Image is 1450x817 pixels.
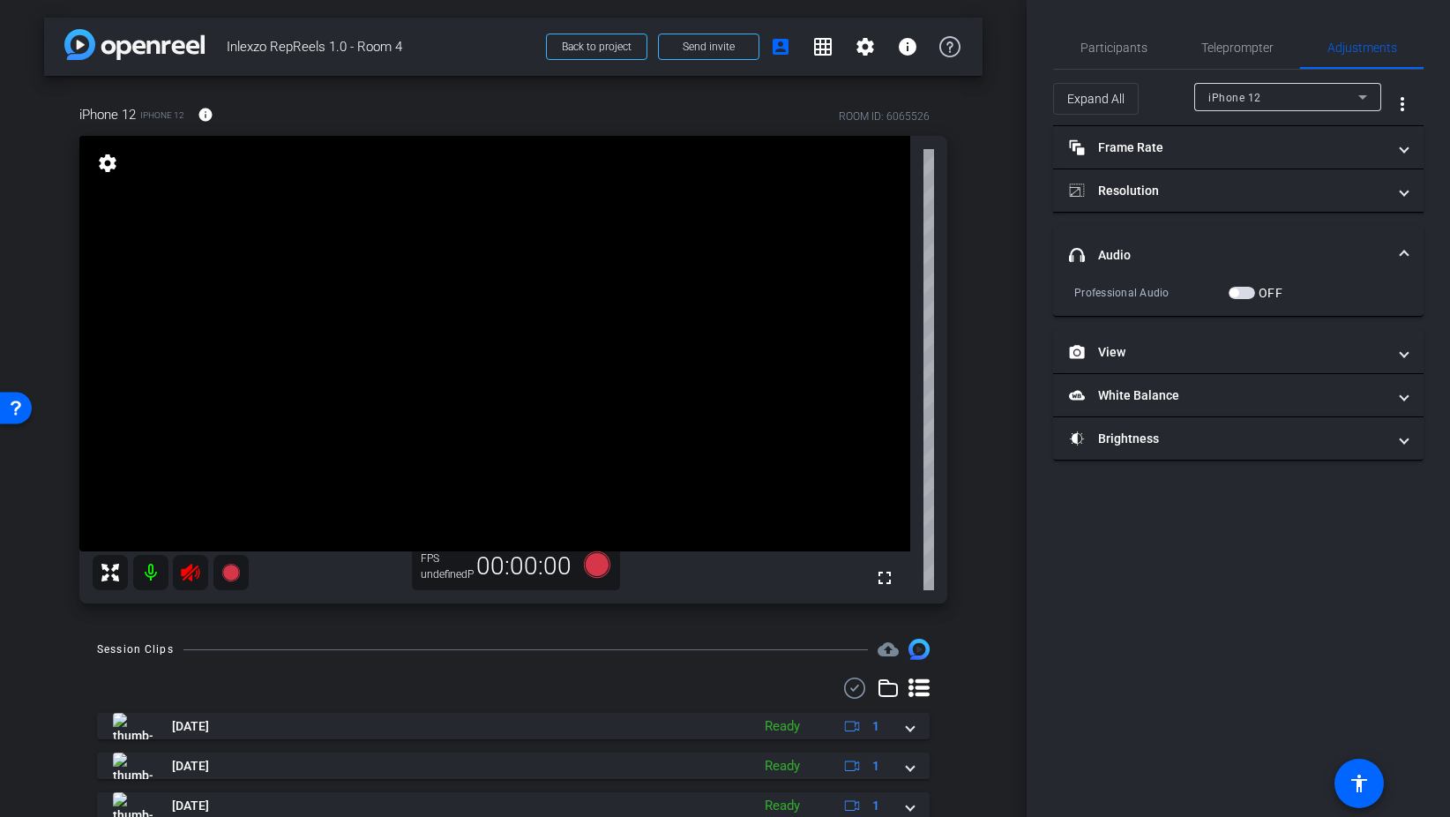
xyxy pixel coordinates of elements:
span: Inlexzo RepReels 1.0 - Room 4 [227,29,535,64]
span: 1 [872,757,879,776]
span: FPS [421,552,439,565]
mat-expansion-panel-header: Resolution [1053,169,1424,212]
mat-panel-title: Frame Rate [1069,139,1386,157]
img: app-logo [64,29,205,60]
div: Ready [756,796,809,816]
span: Adjustments [1327,41,1397,54]
span: Teleprompter [1201,41,1274,54]
button: More Options for Adjustments Panel [1381,83,1424,125]
span: Participants [1080,41,1147,54]
span: Send invite [683,40,735,54]
img: thumb-nail [113,753,153,779]
div: Ready [756,716,809,737]
button: Send invite [658,34,759,60]
mat-panel-title: White Balance [1069,386,1386,405]
mat-icon: info [897,36,918,57]
mat-expansion-panel-header: thumb-nail[DATE]Ready1 [97,713,930,739]
span: [DATE] [172,797,209,815]
div: ROOM ID: 6065526 [839,109,930,124]
div: Session Clips [97,641,174,658]
div: 00:00:00 [465,551,583,581]
span: [DATE] [172,757,209,776]
mat-icon: fullscreen [874,567,895,588]
mat-panel-title: Audio [1069,246,1386,265]
label: OFF [1255,284,1282,302]
button: Expand All [1053,83,1139,115]
mat-expansion-panel-header: White Balance [1053,374,1424,416]
div: Audio [1053,283,1424,316]
mat-icon: info [198,107,213,123]
mat-icon: more_vert [1392,94,1413,115]
mat-expansion-panel-header: Audio [1053,227,1424,283]
mat-expansion-panel-header: Brightness [1053,417,1424,460]
mat-panel-title: View [1069,343,1386,362]
mat-icon: account_box [770,36,791,57]
mat-icon: accessibility [1349,773,1370,794]
span: iPhone 12 [79,105,136,124]
span: Back to project [562,41,632,53]
span: [DATE] [172,717,209,736]
div: Professional Audio [1074,284,1229,302]
mat-panel-title: Resolution [1069,182,1386,200]
img: thumb-nail [113,713,153,739]
mat-icon: settings [95,153,120,174]
mat-icon: settings [855,36,876,57]
div: Ready [756,756,809,776]
span: 1 [872,797,879,815]
span: iPhone 12 [140,109,184,122]
mat-expansion-panel-header: View [1053,331,1424,373]
mat-icon: cloud_upload [878,639,899,660]
mat-icon: grid_on [812,36,833,57]
img: Session clips [908,639,930,660]
button: Back to project [546,34,647,60]
span: 1 [872,717,879,736]
span: Expand All [1067,82,1125,116]
span: iPhone 12 [1208,92,1261,104]
mat-expansion-panel-header: Frame Rate [1053,126,1424,169]
mat-expansion-panel-header: thumb-nail[DATE]Ready1 [97,753,930,779]
mat-panel-title: Brightness [1069,430,1386,448]
span: Destinations for your clips [878,639,899,660]
div: undefinedP [421,567,465,581]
